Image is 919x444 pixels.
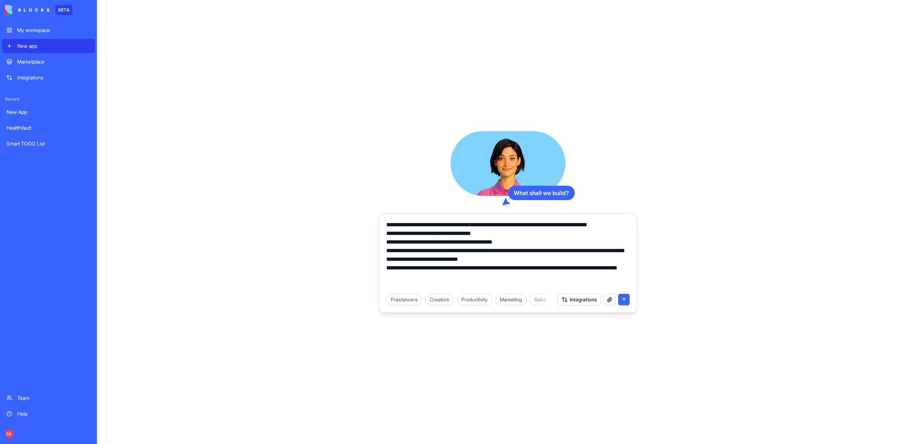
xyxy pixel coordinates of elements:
div: My workspace [17,27,90,34]
div: Productivity [457,294,492,305]
a: Smart TODO List [2,137,95,151]
a: Help [2,407,95,421]
div: HealthVault [6,124,90,131]
div: BETA [55,5,73,15]
a: Marketplace [2,55,95,69]
div: Integrations [17,74,90,81]
span: ML [5,430,14,438]
a: Integrations [2,70,95,85]
a: New App [2,105,95,119]
a: My workspace [2,23,95,37]
div: Freelancers [386,294,422,305]
a: Team [2,391,95,405]
a: New app [2,39,95,53]
div: Creators [425,294,454,305]
div: New App [6,108,90,116]
div: Help [17,410,90,417]
a: BETA [5,5,73,15]
div: Team [17,394,90,402]
img: logo [5,5,50,15]
div: Marketplace [17,58,90,65]
span: Recent [2,96,95,102]
div: New app [17,42,90,50]
div: Smart TODO List [6,140,90,147]
div: Marketing [495,294,527,305]
a: HealthVault [2,121,95,135]
div: Sales [530,294,551,305]
div: What shall we build? [508,186,575,200]
button: Integrations [558,294,601,305]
